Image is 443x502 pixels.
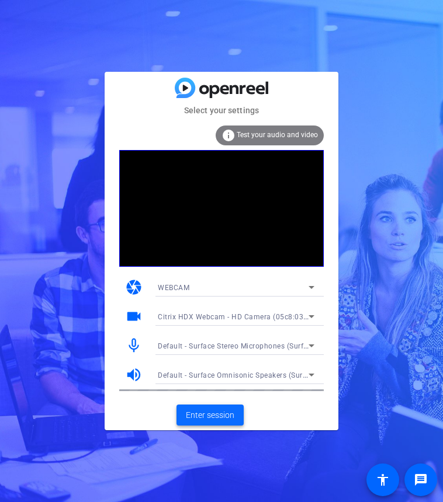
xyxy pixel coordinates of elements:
span: WEBCAM [158,284,189,292]
span: Default - Surface Stereo Microphones (Surface High Definition Audio) [158,341,394,350]
mat-icon: message [414,473,428,487]
span: Citrix HDX Webcam - HD Camera (05c8:03fa) [158,312,313,321]
span: Test your audio and video [237,131,318,139]
mat-icon: volume_up [125,366,143,384]
mat-icon: videocam [125,308,143,325]
mat-icon: info [221,128,236,142]
button: Enter session [176,405,244,426]
mat-icon: mic_none [125,337,143,354]
img: blue-gradient.svg [175,78,268,98]
mat-icon: accessibility [376,473,390,487]
mat-icon: camera [125,278,143,296]
span: Default - Surface Omnisonic Speakers (Surface High Definition Audio) [158,370,396,379]
mat-card-subtitle: Select your settings [105,104,338,117]
span: Enter session [186,409,234,421]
